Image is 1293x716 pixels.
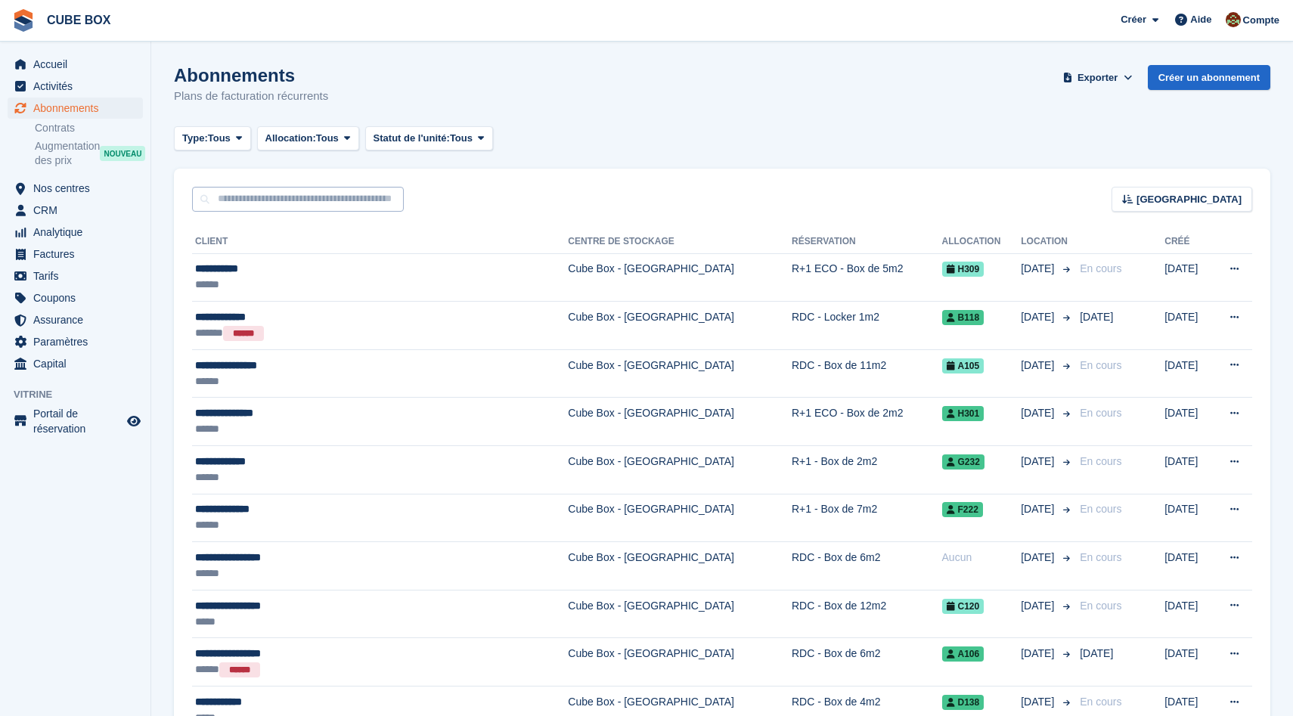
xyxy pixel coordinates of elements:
span: Coupons [33,287,124,308]
span: H309 [942,262,984,277]
td: RDC - Box de 11m2 [792,349,942,398]
span: [DATE] [1080,647,1113,659]
td: RDC - Box de 6m2 [792,542,942,590]
span: F222 [942,502,983,517]
span: En cours [1080,359,1121,371]
a: menu [8,54,143,75]
td: Cube Box - [GEOGRAPHIC_DATA] [568,349,792,398]
td: Cube Box - [GEOGRAPHIC_DATA] [568,494,792,542]
button: Type: Tous [174,126,251,151]
td: Cube Box - [GEOGRAPHIC_DATA] [568,542,792,590]
td: Cube Box - [GEOGRAPHIC_DATA] [568,398,792,446]
span: Augmentation des prix [35,139,100,168]
th: Allocation [942,230,1022,254]
th: Location [1021,230,1074,254]
p: Plans de facturation récurrents [174,88,328,105]
span: [DATE] [1021,598,1057,614]
img: alex soubira [1226,12,1241,27]
td: RDC - Box de 6m2 [792,638,942,687]
th: Centre de stockage [568,230,792,254]
a: menu [8,331,143,352]
span: Créer [1121,12,1146,27]
span: Assurance [33,309,124,330]
a: menu [8,265,143,287]
a: menu [8,98,143,119]
span: Accueil [33,54,124,75]
th: Client [192,230,568,254]
a: menu [8,76,143,97]
span: Statut de l'unité: [374,131,450,146]
span: [DATE] [1021,550,1057,566]
a: Boutique d'aperçu [125,412,143,430]
span: Portail de réservation [33,406,124,436]
button: Statut de l'unité: Tous [365,126,493,151]
span: [DATE] [1021,309,1057,325]
span: Type: [182,131,208,146]
span: [DATE] [1080,311,1113,323]
span: En cours [1080,551,1121,563]
a: Contrats [35,121,143,135]
div: NOUVEAU [100,146,145,161]
a: menu [8,287,143,308]
span: Compte [1243,13,1279,28]
a: menu [8,222,143,243]
span: [DATE] [1021,501,1057,517]
th: Réservation [792,230,942,254]
span: En cours [1080,262,1121,274]
td: RDC - Box de 12m2 [792,590,942,638]
td: R+1 ECO - Box de 2m2 [792,398,942,446]
td: [DATE] [1164,302,1209,350]
span: Tous [208,131,231,146]
span: Nos centres [33,178,124,199]
span: En cours [1080,600,1121,612]
span: B118 [942,310,984,325]
span: H301 [942,406,984,421]
span: Paramètres [33,331,124,352]
td: RDC - Locker 1m2 [792,302,942,350]
td: R+1 - Box de 7m2 [792,494,942,542]
a: CUBE BOX [41,8,116,33]
span: D138 [942,695,984,710]
span: [DATE] [1021,694,1057,710]
span: [DATE] [1021,358,1057,373]
span: Tous [316,131,339,146]
span: [DATE] [1021,261,1057,277]
a: Augmentation des prix NOUVEAU [35,138,143,169]
span: Aide [1190,12,1211,27]
span: C120 [942,599,984,614]
th: Créé [1164,230,1209,254]
span: En cours [1080,407,1121,419]
span: G232 [942,454,984,470]
span: En cours [1080,455,1121,467]
button: Exporter [1060,65,1136,90]
td: R+1 - Box de 2m2 [792,446,942,494]
a: menu [8,243,143,265]
img: stora-icon-8386f47178a22dfd0bd8f6a31ec36ba5ce8667c1dd55bd0f319d3a0aa187defe.svg [12,9,35,32]
span: Vitrine [14,387,150,402]
h1: Abonnements [174,65,328,85]
a: menu [8,353,143,374]
a: menu [8,178,143,199]
td: Cube Box - [GEOGRAPHIC_DATA] [568,253,792,302]
td: R+1 ECO - Box de 5m2 [792,253,942,302]
td: [DATE] [1164,494,1209,542]
span: [DATE] [1021,646,1057,662]
span: [DATE] [1021,405,1057,421]
span: Allocation: [265,131,316,146]
span: Tarifs [33,265,124,287]
span: [DATE] [1021,454,1057,470]
span: CRM [33,200,124,221]
td: [DATE] [1164,446,1209,494]
td: [DATE] [1164,253,1209,302]
span: Tous [450,131,473,146]
span: A105 [942,358,984,373]
span: [GEOGRAPHIC_DATA] [1136,192,1242,207]
span: Activités [33,76,124,97]
button: Allocation: Tous [257,126,359,151]
span: Capital [33,353,124,374]
a: Créer un abonnement [1148,65,1270,90]
td: [DATE] [1164,349,1209,398]
a: menu [8,200,143,221]
span: Abonnements [33,98,124,119]
td: [DATE] [1164,542,1209,590]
